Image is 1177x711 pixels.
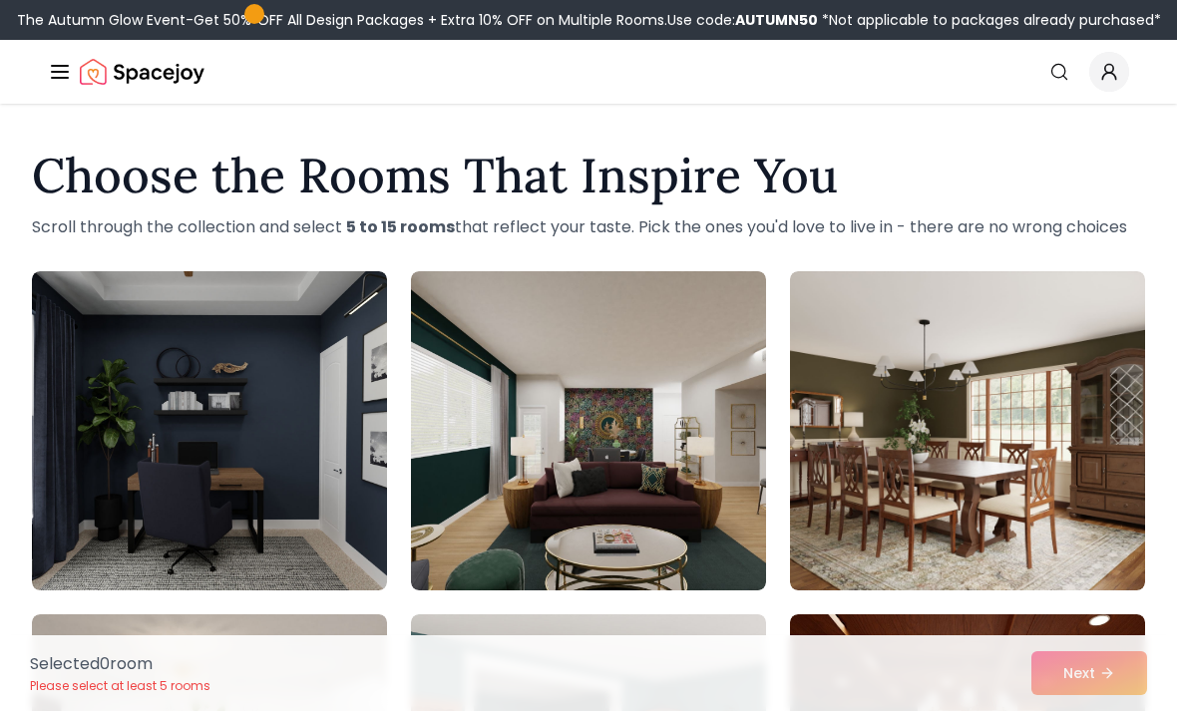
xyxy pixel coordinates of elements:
p: Please select at least 5 rooms [30,678,210,694]
b: AUTUMN50 [735,10,818,30]
p: Scroll through the collection and select that reflect your taste. Pick the ones you'd love to liv... [32,215,1145,239]
nav: Global [48,40,1129,104]
div: The Autumn Glow Event-Get 50% OFF All Design Packages + Extra 10% OFF on Multiple Rooms. [17,10,1161,30]
img: Room room-1 [32,271,387,590]
h1: Choose the Rooms That Inspire You [32,152,1145,199]
img: Room room-2 [411,271,766,590]
a: Spacejoy [80,52,204,92]
img: Room room-3 [790,271,1145,590]
p: Selected 0 room [30,652,210,676]
span: Use code: [667,10,818,30]
strong: 5 to 15 rooms [346,215,455,238]
img: Spacejoy Logo [80,52,204,92]
span: *Not applicable to packages already purchased* [818,10,1161,30]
